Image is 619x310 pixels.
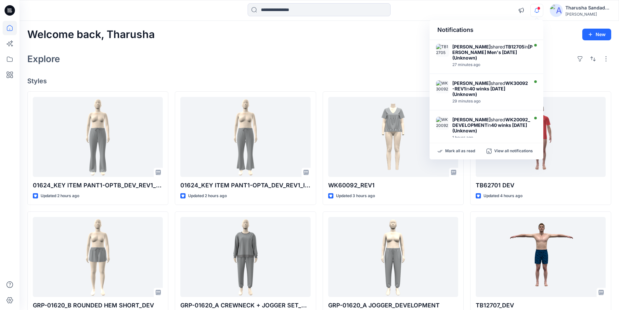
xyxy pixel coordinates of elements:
[565,12,611,17] div: [PERSON_NAME]
[452,62,533,67] div: Tuesday, September 30, 2025 11:18
[27,54,60,64] h2: Explore
[452,80,491,86] strong: [PERSON_NAME]
[436,44,449,57] img: TB12705
[550,4,563,17] img: avatar
[452,80,528,91] strong: WK30092 -REV1
[494,148,533,154] p: View all notifications
[188,193,227,199] p: Updated 2 hours ago
[180,301,310,310] p: GRP-01620_A CREWNECK + JOGGER SET_DEVELOPMENT
[452,44,533,61] div: shared in
[328,181,458,190] p: WK60092_REV1
[180,181,310,190] p: 01624_KEY ITEM PANT1-OPTA_DEV_REV1_IN SEAM-27
[452,117,491,122] strong: [PERSON_NAME]
[180,217,310,297] a: GRP-01620_A CREWNECK + JOGGER SET_DEVELOPMENT
[328,217,458,297] a: GRP-01620_A JOGGER_DEVELOPMENT
[505,44,524,49] strong: TB12705
[452,80,528,97] div: shared in
[565,4,611,12] div: Tharusha Sandadeepa
[452,135,533,140] div: Tuesday, September 30, 2025 10:16
[27,77,611,85] h4: Styles
[452,44,533,61] strong: [PERSON_NAME] Men's [DATE] (Unknown)
[33,217,163,297] a: GRP-01620_B ROUNDED HEM SHORT_DEV
[436,117,449,130] img: WK20092_DEVELOPMENT
[41,193,79,199] p: Updated 2 hours ago
[436,80,449,93] img: WK30092 -REV1
[33,301,163,310] p: GRP-01620_B ROUNDED HEM SHORT_DEV
[328,97,458,177] a: WK60092_REV1
[430,20,543,40] div: Notifications
[452,122,527,133] strong: 40 winks [DATE] (Unknown)
[452,44,491,49] strong: [PERSON_NAME]
[445,148,475,154] p: Mark all as read
[452,86,505,97] strong: 40 winks [DATE] (Unknown)
[452,117,533,133] div: shared in
[484,193,522,199] p: Updated 4 hours ago
[476,217,606,297] a: TB12707_DEV
[328,301,458,310] p: GRP-01620_A JOGGER_DEVELOPMENT
[582,29,611,40] button: New
[180,97,310,177] a: 01624_KEY ITEM PANT1-OPTA_DEV_REV1_IN SEAM-27
[33,181,163,190] p: 01624_KEY ITEM PANT1-OPTB_DEV_REV1_IN SEAM-29
[336,193,375,199] p: Updated 3 hours ago
[476,301,606,310] p: TB12707_DEV
[452,117,530,128] strong: WK20092_DEVELOPMENT
[33,97,163,177] a: 01624_KEY ITEM PANT1-OPTB_DEV_REV1_IN SEAM-29
[27,29,155,41] h2: Welcome back, Tharusha
[452,99,528,103] div: Tuesday, September 30, 2025 11:16
[476,181,606,190] p: TB62701 DEV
